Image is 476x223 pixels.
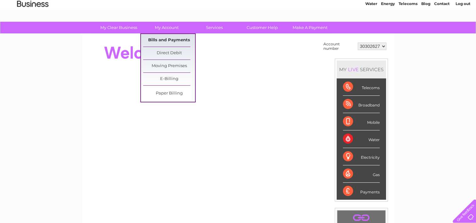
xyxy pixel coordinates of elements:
a: Log out [455,27,470,31]
a: Telecoms [399,27,417,31]
a: Contact [434,27,450,31]
a: 0333 014 3131 [357,3,401,11]
a: . [339,212,384,223]
a: Energy [381,27,395,31]
div: Electricity [343,148,380,165]
a: Bills and Payments [143,34,195,47]
div: Mobile [343,113,380,130]
a: My Clear Business [93,22,145,33]
img: logo.png [17,16,49,36]
div: Broadband [343,96,380,113]
a: Water [365,27,377,31]
div: Water [343,130,380,148]
a: Customer Help [236,22,288,33]
a: Direct Debit [143,47,195,60]
a: Blog [421,27,430,31]
div: Clear Business is a trading name of Verastar Limited (registered in [GEOGRAPHIC_DATA] No. 3667643... [90,3,387,31]
a: Make A Payment [284,22,336,33]
div: MY SERVICES [337,60,386,78]
a: My Account [141,22,193,33]
a: E-Billing [143,73,195,85]
a: Moving Premises [143,60,195,72]
td: Account number [322,40,356,52]
div: Payments [343,183,380,200]
div: Gas [343,165,380,183]
a: Paper Billing [143,87,195,100]
a: Services [188,22,240,33]
div: Telecoms [343,78,380,96]
div: LIVE [347,66,360,72]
